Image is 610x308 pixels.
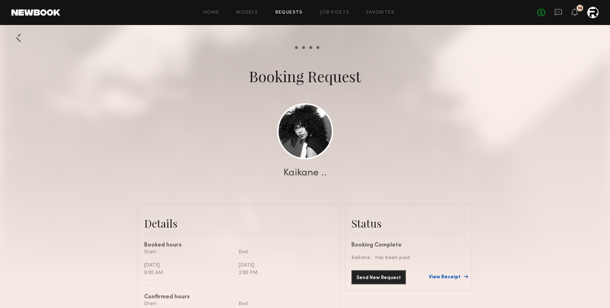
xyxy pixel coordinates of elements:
[320,10,350,15] a: Job Posts
[275,10,303,15] a: Requests
[239,262,328,269] div: [DATE]
[144,243,333,248] div: Booked hours
[283,168,327,178] div: Kaikane ..
[144,294,333,300] div: Confirmed hours
[351,270,406,284] button: Send New Request
[351,243,466,248] div: Booking Complete
[144,216,333,230] div: Details
[239,300,328,308] div: End:
[236,10,258,15] a: Models
[351,216,466,230] div: Status
[144,248,233,256] div: Start:
[144,262,233,269] div: [DATE]
[203,10,219,15] a: Home
[239,248,328,256] div: End:
[366,10,395,15] a: Favorites
[249,66,361,86] div: Booking Request
[578,6,582,10] div: 16
[239,269,328,277] div: 2:00 PM
[351,254,466,262] div: Kaikane .. has been paid.
[429,275,466,280] a: View Receipt
[144,269,233,277] div: 9:00 AM
[144,300,233,308] div: Start:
